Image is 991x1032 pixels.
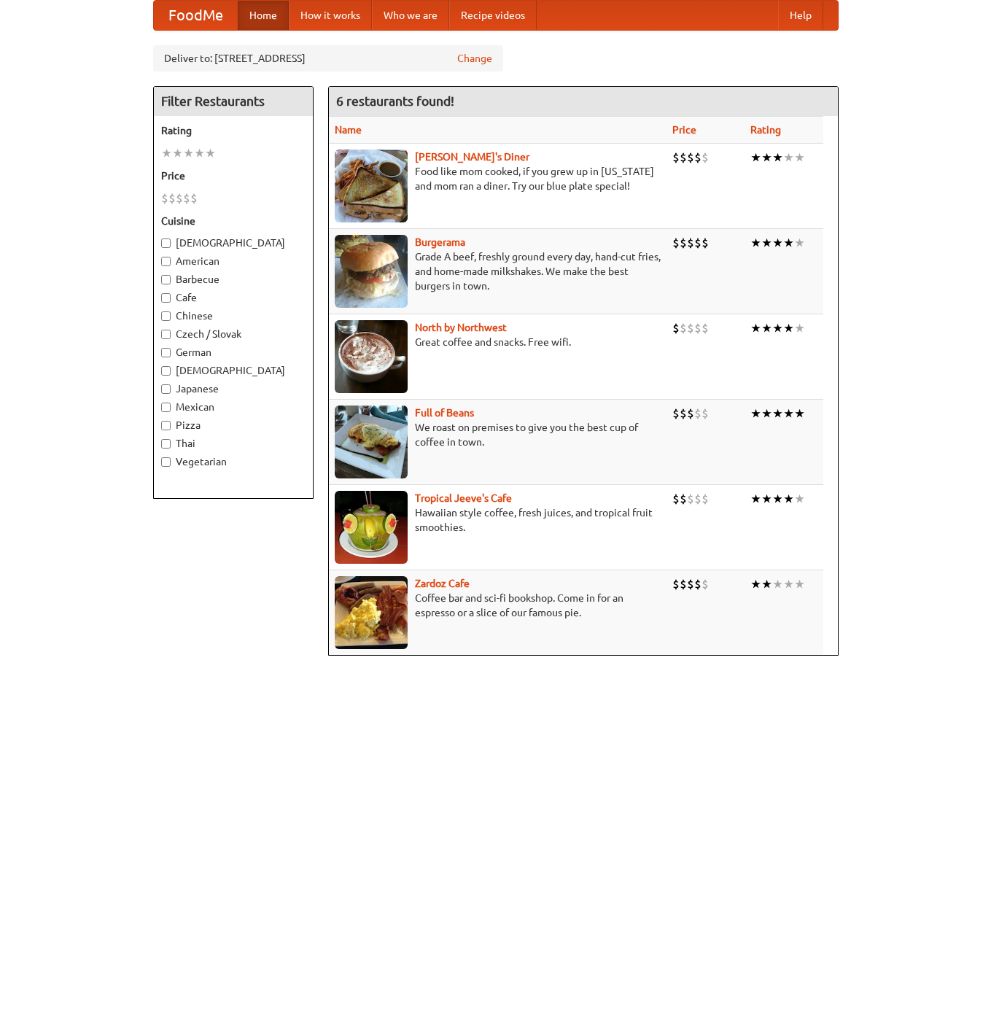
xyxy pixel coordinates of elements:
[161,272,306,287] label: Barbecue
[415,236,465,248] a: Burgerama
[750,235,761,251] li: ★
[415,578,470,589] b: Zardoz Cafe
[161,363,306,378] label: [DEMOGRAPHIC_DATA]
[761,320,772,336] li: ★
[794,576,805,592] li: ★
[750,576,761,592] li: ★
[335,420,661,449] p: We roast on premises to give you the best cup of coffee in town.
[750,124,781,136] a: Rating
[687,150,694,166] li: $
[672,124,696,136] a: Price
[172,145,183,161] li: ★
[161,238,171,248] input: [DEMOGRAPHIC_DATA]
[680,576,687,592] li: $
[761,576,772,592] li: ★
[183,145,194,161] li: ★
[161,293,171,303] input: Cafe
[694,320,702,336] li: $
[335,406,408,478] img: beans.jpg
[449,1,537,30] a: Recipe videos
[750,406,761,422] li: ★
[335,505,661,535] p: Hawaiian style coffee, fresh juices, and tropical fruit smoothies.
[161,214,306,228] h5: Cuisine
[702,491,709,507] li: $
[415,407,474,419] a: Full of Beans
[687,406,694,422] li: $
[161,330,171,339] input: Czech / Slovak
[794,491,805,507] li: ★
[672,491,680,507] li: $
[161,275,171,284] input: Barbecue
[772,576,783,592] li: ★
[161,348,171,357] input: German
[161,439,171,449] input: Thai
[783,150,794,166] li: ★
[161,400,306,414] label: Mexican
[794,320,805,336] li: ★
[772,150,783,166] li: ★
[161,436,306,451] label: Thai
[772,320,783,336] li: ★
[335,591,661,620] p: Coffee bar and sci-fi bookshop. Come in for an espresso or a slice of our famous pie.
[161,381,306,396] label: Japanese
[415,151,529,163] a: [PERSON_NAME]'s Diner
[687,491,694,507] li: $
[238,1,289,30] a: Home
[415,322,507,333] a: North by Northwest
[154,87,313,116] h4: Filter Restaurants
[783,235,794,251] li: ★
[772,491,783,507] li: ★
[702,406,709,422] li: $
[783,491,794,507] li: ★
[161,327,306,341] label: Czech / Slovak
[761,491,772,507] li: ★
[161,236,306,250] label: [DEMOGRAPHIC_DATA]
[161,254,306,268] label: American
[687,320,694,336] li: $
[794,150,805,166] li: ★
[783,320,794,336] li: ★
[778,1,823,30] a: Help
[415,492,512,504] a: Tropical Jeeve's Cafe
[183,190,190,206] li: $
[687,235,694,251] li: $
[702,235,709,251] li: $
[153,45,503,71] div: Deliver to: [STREET_ADDRESS]
[161,345,306,360] label: German
[161,366,171,376] input: [DEMOGRAPHIC_DATA]
[168,190,176,206] li: $
[672,320,680,336] li: $
[680,491,687,507] li: $
[672,576,680,592] li: $
[772,235,783,251] li: ★
[772,406,783,422] li: ★
[372,1,449,30] a: Who we are
[794,235,805,251] li: ★
[335,491,408,564] img: jeeves.jpg
[694,576,702,592] li: $
[750,150,761,166] li: ★
[783,406,794,422] li: ★
[335,124,362,136] a: Name
[161,257,171,266] input: American
[687,576,694,592] li: $
[161,421,171,430] input: Pizza
[335,576,408,649] img: zardoz.jpg
[161,418,306,432] label: Pizza
[161,311,171,321] input: Chinese
[702,150,709,166] li: $
[750,320,761,336] li: ★
[335,320,408,393] img: north.jpg
[161,454,306,469] label: Vegetarian
[672,235,680,251] li: $
[161,309,306,323] label: Chinese
[161,403,171,412] input: Mexican
[336,94,454,108] ng-pluralize: 6 restaurants found!
[335,235,408,308] img: burgerama.jpg
[205,145,216,161] li: ★
[289,1,372,30] a: How it works
[335,335,661,349] p: Great coffee and snacks. Free wifi.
